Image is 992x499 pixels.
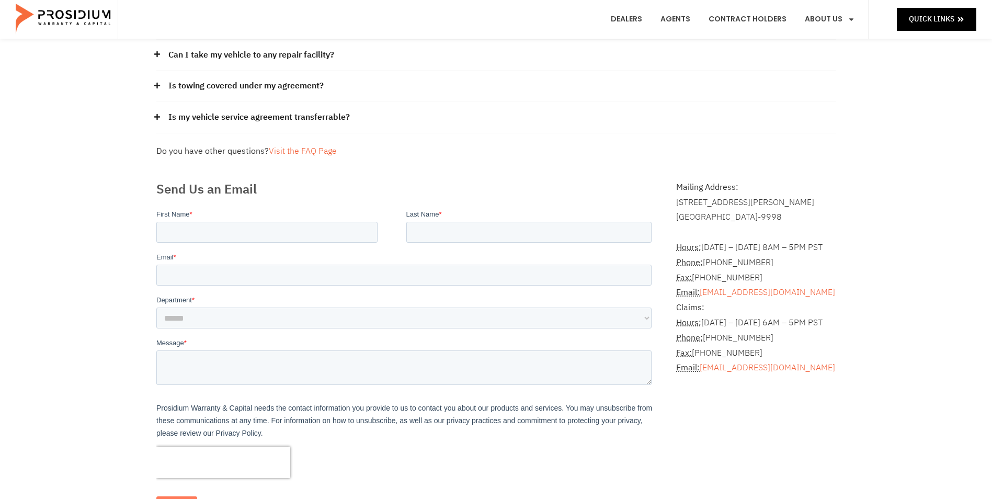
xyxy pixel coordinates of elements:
abbr: Fax [676,347,692,359]
div: Can I take my vehicle to any repair facility? [156,40,836,71]
strong: Hours: [676,316,701,329]
span: Quick Links [909,13,954,26]
abbr: Phone Number [676,332,703,344]
strong: Phone: [676,256,703,269]
a: Is towing covered under my agreement? [168,78,324,94]
strong: Email: [676,361,700,374]
a: Is my vehicle service agreement transferrable? [168,110,350,125]
strong: Fax: [676,271,692,284]
strong: Email: [676,286,700,299]
abbr: Fax [676,271,692,284]
h2: Send Us an Email [156,180,656,199]
div: [GEOGRAPHIC_DATA]-9998 [676,210,836,225]
a: Visit the FAQ Page [269,145,337,157]
div: Do you have other questions? [156,144,836,159]
a: Quick Links [897,8,976,30]
abbr: Email Address [676,361,700,374]
div: Is my vehicle service agreement transferrable? [156,102,836,133]
a: Can I take my vehicle to any repair facility? [168,48,334,63]
strong: Phone: [676,332,703,344]
a: [EMAIL_ADDRESS][DOMAIN_NAME] [700,361,835,374]
abbr: Email Address [676,286,700,299]
abbr: Hours [676,241,701,254]
div: Is towing covered under my agreement? [156,71,836,102]
strong: Fax: [676,347,692,359]
b: Claims: [676,301,704,314]
div: [STREET_ADDRESS][PERSON_NAME] [676,195,836,210]
a: [EMAIL_ADDRESS][DOMAIN_NAME] [700,286,835,299]
strong: Hours: [676,241,701,254]
b: Mailing Address: [676,181,738,194]
address: [DATE] – [DATE] 8AM – 5PM PST [PHONE_NUMBER] [PHONE_NUMBER] [676,225,836,376]
abbr: Hours [676,316,701,329]
abbr: Phone Number [676,256,703,269]
p: [DATE] – [DATE] 6AM – 5PM PST [PHONE_NUMBER] [PHONE_NUMBER] [676,300,836,376]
